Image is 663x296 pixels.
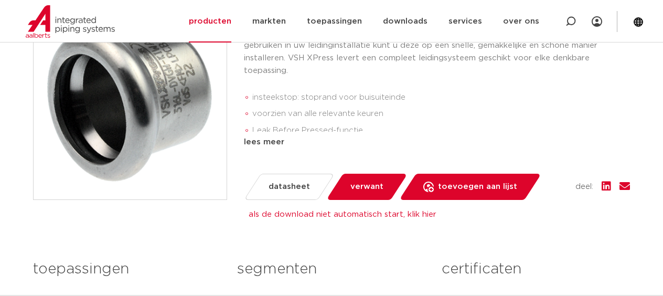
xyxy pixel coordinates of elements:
[249,210,436,218] a: als de download niet automatisch start, klik hier
[244,136,630,149] div: lees meer
[34,6,227,199] img: Product Image for VSH XPress RVS eindkoppeling F 18
[326,174,408,200] a: verwant
[269,178,310,195] span: datasheet
[244,174,335,200] a: datasheet
[252,89,630,106] li: insteekstop: stoprand voor buisuiteinde
[575,181,593,193] span: deel:
[442,259,630,280] h3: certificaten
[252,105,630,122] li: voorzien van alle relevante keuren
[237,259,425,280] h3: segmenten
[350,178,383,195] span: verwant
[244,27,630,77] p: De VSH XPress R2729 is een RVS eindkoppeling met een pers aansluiting. Door VSH XPress te gebruik...
[33,259,221,280] h3: toepassingen
[252,122,630,139] li: Leak Before Pressed-functie
[438,178,517,195] span: toevoegen aan lijst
